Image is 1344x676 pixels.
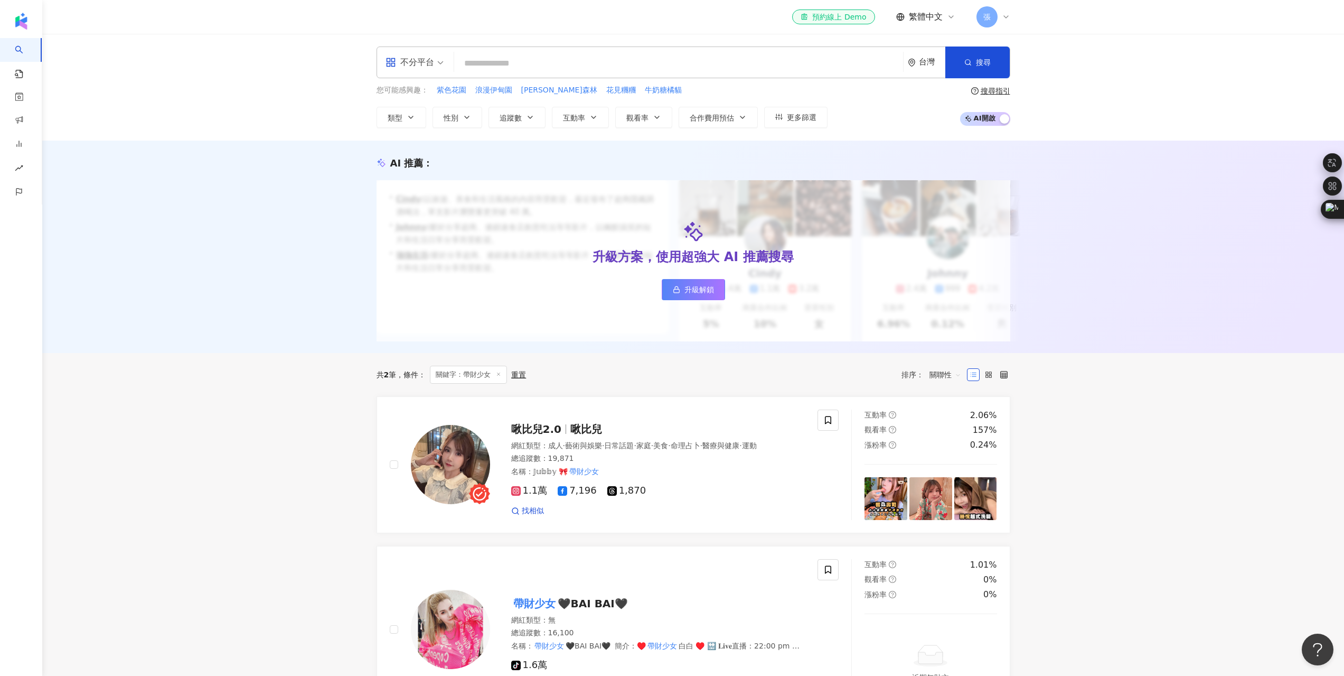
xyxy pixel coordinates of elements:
[377,396,1010,533] a: KOL Avatar啾比兒2.0啾比兒網紅類型：成人·藝術與娛樂·日常話題·家庭·美食·命理占卜·醫療與健康·運動總追蹤數：19,871名稱：𝕁𝕦𝕓𝕓𝕪 🎀帶財少女1.1萬7,1961,870找...
[668,441,670,450] span: ·
[889,426,896,433] span: question-circle
[864,425,887,434] span: 觀看率
[511,640,801,660] span: 簡介 ：
[430,366,507,384] span: 關鍵字：帶財少女
[488,107,546,128] button: 追蹤數
[384,371,389,379] span: 2
[558,597,628,610] span: 🖤BAI BAI🖤
[919,58,945,67] div: 台灣
[636,441,651,450] span: 家庭
[970,410,997,421] div: 2.06%
[909,477,952,520] img: post-image
[511,595,558,612] mark: 帶財少女
[604,441,634,450] span: 日常話題
[511,642,611,650] span: 名稱 ：
[570,423,602,436] span: 啾比兒
[511,628,805,638] div: 總追蹤數 ： 16,100
[511,371,526,379] div: 重置
[552,107,609,128] button: 互動率
[645,85,682,96] span: 牛奶糖橘貓
[1302,634,1333,665] iframe: Help Scout Beacon - Open
[889,591,896,598] span: question-circle
[671,441,700,450] span: 命理占卜
[764,107,828,128] button: 更多篩選
[662,279,725,300] a: 升級解鎖
[637,642,646,650] span: ♥️
[983,11,991,23] span: 張
[602,441,604,450] span: ·
[511,466,600,477] span: 名稱 ：
[651,441,653,450] span: ·
[889,411,896,419] span: question-circle
[690,114,734,122] span: 合作費用預估
[970,439,997,451] div: 0.24%
[929,366,961,383] span: 關聯性
[15,38,36,79] a: search
[901,366,967,383] div: 排序：
[973,424,997,436] div: 157%
[864,441,887,449] span: 漲粉率
[411,425,490,504] img: KOL Avatar
[702,441,739,450] span: 醫療與健康
[607,485,646,496] span: 1,870
[908,59,916,67] span: environment
[679,107,758,128] button: 合作費用預估
[593,248,793,266] div: 升級方案，使用超強大 AI 推薦搜尋
[521,85,598,96] button: [PERSON_NAME]森林
[386,57,396,68] span: appstore
[864,575,887,584] span: 觀看率
[511,506,544,516] a: 找相似
[864,590,887,599] span: 漲粉率
[634,441,636,450] span: ·
[558,485,597,496] span: 7,196
[475,85,512,96] span: 浪漫伊甸園
[684,285,714,294] span: 升級解鎖
[511,453,805,464] div: 總追蹤數 ： 19,871
[644,85,682,96] button: 牛奶糖橘貓
[565,441,602,450] span: 藝術與娛樂
[568,466,600,477] mark: 帶財少女
[444,114,458,122] span: 性別
[522,506,544,516] span: 找相似
[388,114,402,122] span: 類型
[983,574,997,586] div: 0%
[436,85,467,96] button: 紫色花園
[739,441,741,450] span: ·
[801,12,866,22] div: 預約線上 Demo
[390,156,433,170] div: AI 推薦 ：
[563,441,565,450] span: ·
[475,85,513,96] button: 浪漫伊甸園
[983,589,997,600] div: 0%
[971,87,979,95] span: question-circle
[954,477,997,520] img: post-image
[981,87,1010,95] div: 搜尋指引
[377,107,426,128] button: 類型
[700,441,702,450] span: ·
[511,615,805,626] div: 網紅類型 ： 無
[889,441,896,449] span: question-circle
[566,642,610,650] span: 🖤BAI BAI🖤
[511,485,548,496] span: 1.1萬
[864,560,887,569] span: 互動率
[437,85,466,96] span: 紫色花園
[945,47,1010,78] button: 搜尋
[511,441,805,451] div: 網紅類型 ：
[864,411,887,419] span: 互動率
[511,660,548,671] span: 1.6萬
[909,11,943,23] span: 繁體中文
[13,13,30,30] img: logo icon
[606,85,636,96] button: 花見糰糰
[511,423,561,436] span: 啾比兒2.0
[742,441,757,450] span: 運動
[646,640,679,652] mark: 帶財少女
[626,114,648,122] span: 觀看率
[563,114,585,122] span: 互動率
[653,441,668,450] span: 美食
[433,107,482,128] button: 性別
[521,85,597,96] span: [PERSON_NAME]森林
[606,85,636,96] span: 花見糰糰
[386,54,434,71] div: 不分平台
[889,576,896,583] span: question-circle
[533,467,568,476] span: 𝕁𝕦𝕓𝕓𝕪 🎀
[787,113,816,122] span: 更多篩選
